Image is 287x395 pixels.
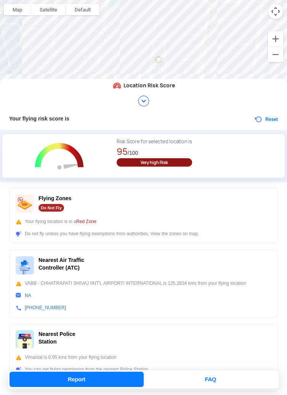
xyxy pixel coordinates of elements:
span: /100 [128,150,138,156]
img: ic_atc.svg [16,256,34,275]
a: NA [25,293,31,298]
div: Vimantal is 0.95 kms from your flying location [16,354,271,361]
div: You can get flying permission from the nearest Police Station [16,366,271,373]
div: Do Not Fly [38,204,64,212]
span: Your flying risk score is [9,116,69,122]
div: FAQ [144,372,278,387]
span: Nearest Air Traffic Controller (ATC) [38,257,84,271]
div: Do not fly unless you have flying exemptions from authorities. View the zones on map. [16,230,271,237]
img: ic_Air_sherpa.svg [112,81,122,90]
img: ic_police_station.svg [16,330,34,348]
img: ic_movedown.png [138,95,150,107]
button: Map camera controls [268,4,283,19]
button: Zoom in [268,31,283,47]
div: Very high Risk [117,158,192,167]
span: Nearest Police Station [38,331,75,345]
div: VABB - CHHATRAPATI SHIVAJ IINT'L AIRPORT/ INTERNATIONAL is 125.2634 kms from your flying location [16,280,271,287]
div: Report [10,372,144,387]
g: Chart [8,143,111,170]
a: [PHONE_NUMBER] [25,305,66,310]
img: ic_nofly.svg [16,194,34,213]
span: 95 [117,146,128,157]
span: Flying Zones [38,195,71,201]
button: Reset [254,115,278,124]
span: Location Risk Score [123,82,175,89]
button: Show satellite imagery [31,4,66,15]
span: Red Zone [76,219,96,224]
button: Zoom out [268,47,283,62]
div: Risk Score for selected location is [117,138,192,145]
div: Your flying location is in a [16,218,271,225]
button: Show street map [4,4,31,15]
